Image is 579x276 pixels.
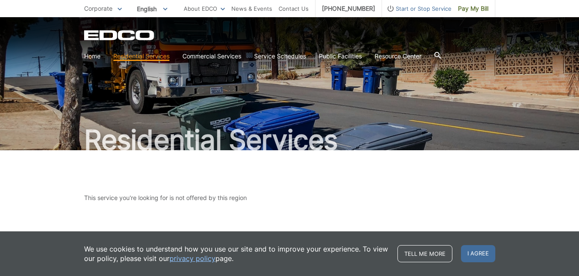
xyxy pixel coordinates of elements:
span: English [130,2,174,16]
p: This service you're looking for is not offered by this region [84,193,495,203]
a: News & Events [231,4,272,13]
a: Resource Center [375,52,421,61]
a: Public Facilities [319,52,362,61]
span: Pay My Bill [458,4,488,13]
span: I agree [461,245,495,262]
a: Tell me more [397,245,452,262]
a: Residential Services [113,52,170,61]
a: About EDCO [184,4,225,13]
h2: Residential Services [84,126,495,154]
a: EDCD logo. Return to the homepage. [84,30,155,40]
a: Contact Us [279,4,309,13]
a: Service Schedules [254,52,306,61]
span: Corporate [84,5,112,12]
a: privacy policy [170,254,215,263]
a: Home [84,52,100,61]
a: Commercial Services [182,52,241,61]
p: We use cookies to understand how you use our site and to improve your experience. To view our pol... [84,244,389,263]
